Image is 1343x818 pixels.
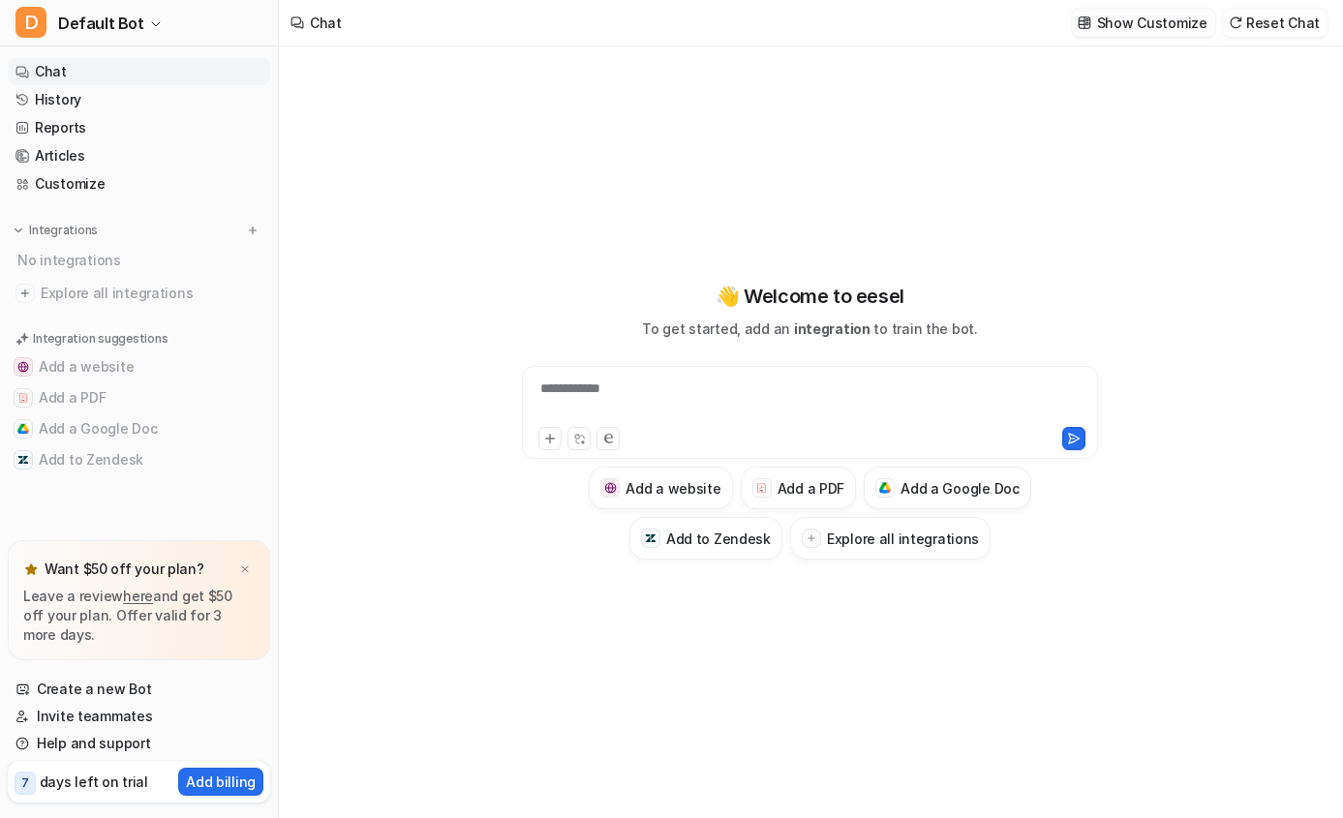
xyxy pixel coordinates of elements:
img: explore all integrations [15,284,35,303]
p: Integration suggestions [33,330,168,348]
img: customize [1078,15,1091,30]
p: 👋 Welcome to eesel [716,282,904,311]
a: Reports [8,114,270,141]
img: Add a PDF [17,392,29,404]
h3: Add a Google Doc [900,478,1020,499]
p: To get started, add an to train the bot. [642,318,977,339]
button: Add to ZendeskAdd to Zendesk [8,444,270,475]
div: No integrations [12,244,270,276]
button: Show Customize [1072,9,1215,37]
img: expand menu [12,224,25,237]
img: Add to Zendesk [17,454,29,466]
button: Add a PDFAdd a PDF [8,382,270,413]
h3: Explore all integrations [827,529,979,549]
button: Explore all integrations [790,517,991,560]
span: Explore all integrations [41,278,262,309]
button: Integrations [8,221,104,240]
a: here [123,588,153,604]
h3: Add to Zendesk [666,529,771,549]
p: Show Customize [1097,13,1207,33]
button: Add a PDFAdd a PDF [741,467,856,509]
img: reset [1229,15,1242,30]
button: Add a Google DocAdd a Google Doc [864,467,1031,509]
img: Add to Zendesk [645,532,657,545]
span: integration [794,320,870,337]
img: Add a Google Doc [879,482,892,494]
button: Add billing [178,768,263,796]
a: History [8,86,270,113]
img: star [23,561,39,577]
img: Add a website [604,482,617,495]
img: Add a PDF [755,482,768,494]
img: x [239,563,251,576]
a: Invite teammates [8,703,270,730]
a: Explore all integrations [8,280,270,307]
a: Chat [8,58,270,85]
p: Leave a review and get $50 off your plan. Offer valid for 3 more days. [23,587,255,645]
a: Customize [8,170,270,197]
p: Want $50 off your plan? [45,560,204,579]
img: menu_add.svg [246,224,259,237]
a: Create a new Bot [8,676,270,703]
button: Add a Google DocAdd a Google Doc [8,413,270,444]
button: Add to ZendeskAdd to Zendesk [629,517,782,560]
p: days left on trial [40,772,148,792]
button: Add a websiteAdd a website [589,467,732,509]
p: Integrations [29,223,98,238]
img: Add a website [17,361,29,373]
p: Add billing [186,772,256,792]
h3: Add a PDF [778,478,844,499]
div: Chat [310,13,342,33]
span: Default Bot [58,10,144,37]
button: Reset Chat [1223,9,1328,37]
span: D [15,7,46,38]
h3: Add a website [626,478,720,499]
img: Add a Google Doc [17,423,29,435]
p: 7 [21,774,29,792]
a: Help and support [8,730,270,757]
a: Articles [8,142,270,169]
button: Add a websiteAdd a website [8,351,270,382]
